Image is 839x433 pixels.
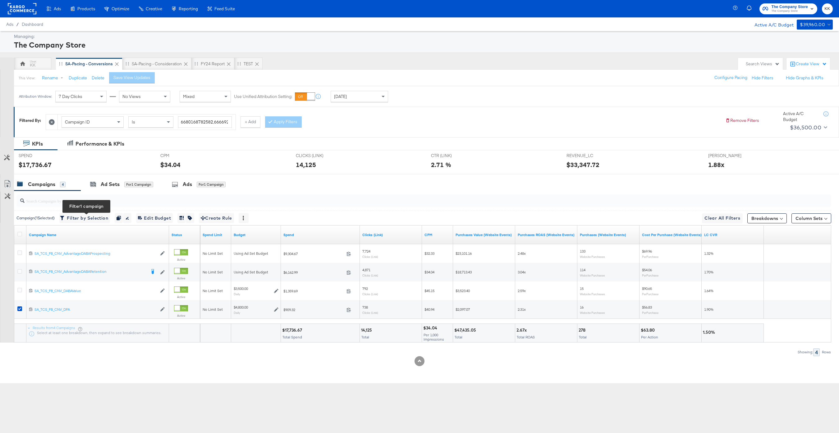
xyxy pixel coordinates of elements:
span: 2.59x [518,288,526,293]
div: Drag to reorder tab [237,62,241,65]
div: TEST [244,61,253,67]
span: 738 [362,305,368,310]
a: Your campaign name. [29,232,167,237]
div: KK [30,62,35,68]
div: This View: [19,76,35,81]
span: 1.32% [704,251,713,256]
div: $17,736.67 [282,327,304,333]
div: 4 [60,182,66,187]
button: Configure Pacing [710,72,752,83]
span: Ads [6,22,13,27]
label: Active [174,276,188,280]
button: $39,960.00 [797,20,833,30]
span: Total [455,335,462,339]
span: Total [361,335,369,339]
div: 14,125 [296,160,316,169]
span: 7 Day Clicks [59,94,82,99]
span: $54.06 [642,268,652,272]
a: The average cost you've paid to have 1,000 impressions of your ad. [424,232,451,237]
input: Search Campaigns by Name, ID or Objective [25,192,754,204]
div: Drag to reorder tab [195,62,198,65]
a: SA_TCS_FB_CNV_DABAValue [34,288,157,294]
sub: Daily [234,292,240,296]
a: The total amount spent to date. [283,232,357,237]
span: Ads [54,6,61,11]
span: 792 [362,286,368,291]
button: Filter by SelectionFilter1 campaign [59,213,110,223]
sub: Website Purchases [580,255,605,258]
span: 114 [580,268,585,272]
div: Ads [183,181,192,188]
div: Rows [822,350,831,354]
span: / [13,22,22,27]
div: SA_TCS_FB_CNV_AdvantageDABARetention [34,269,146,274]
div: Using Ad Set Budget [234,251,278,256]
span: CPM [160,153,207,159]
div: Ad Sets [101,181,120,188]
span: 16 [580,305,584,310]
a: The total value of the purchase actions divided by spend tracked by your Custom Audience pixel on... [518,232,575,237]
div: $34.04 [160,160,181,169]
button: Edit Budget [136,213,173,223]
a: SA_TCS_FB_CNV_DPA [34,307,157,312]
div: 278 [579,327,587,333]
div: Campaigns [28,181,55,188]
span: 15 [580,286,584,291]
button: Clear All Filters [702,213,743,223]
span: Total Spend [282,335,302,339]
button: Create Rule [199,213,234,223]
span: Is [132,119,135,125]
sub: Website Purchases [580,273,605,277]
a: SA_TCS_FB_CNV_AdvantageDABARetention [34,269,146,275]
span: The Company Store [771,4,808,10]
sub: Clicks (Link) [362,273,378,277]
span: $909.32 [283,307,344,312]
span: SPEND [19,153,65,159]
div: $3,500.00 [234,286,248,291]
div: Create View [796,61,827,67]
a: The number of clicks on links appearing on your ad or Page that direct people to your sites off F... [362,232,419,237]
button: KK [822,3,833,14]
button: Breakdowns [747,213,787,223]
a: The average cost for each purchase tracked by your Custom Audience pixel on your website after pe... [642,232,702,237]
div: $33,347.72 [566,160,599,169]
div: Active A/C Budget [783,111,817,122]
span: CTR (LINK) [431,153,478,159]
div: Attribution Window: [19,94,52,99]
span: The Company Store [771,9,808,14]
span: CLICKS (LINK) [296,153,342,159]
span: Products [77,6,95,11]
span: Edit Budget [138,214,171,222]
span: Total [579,335,587,339]
div: $47,435.05 [454,327,478,333]
div: Performance & KPIs [76,140,124,147]
label: Active [174,314,188,318]
a: The number of times a purchase was made tracked by your Custom Audience pixel on your website aft... [580,232,637,237]
div: Campaign ( 1 Selected) [16,215,55,221]
span: [PERSON_NAME] [708,153,755,159]
span: Per Action [641,335,658,339]
span: KK [824,5,830,12]
div: 14,125 [361,327,374,333]
span: 1.70% [704,270,713,274]
sub: Clicks (Link) [362,311,378,314]
span: 2.48x [518,251,526,256]
span: Optimize [112,6,129,11]
span: $9,304.67 [283,251,344,256]
a: If set, this is the maximum spend for your campaign. [203,232,229,237]
span: 4,871 [362,268,370,272]
label: Active [174,258,188,262]
button: The Company StoreThe Company Store [759,3,817,14]
div: Using Ad Set Budget [234,270,278,275]
a: Dashboard [22,22,43,27]
span: 7,724 [362,249,370,254]
button: Hide Graphs & KPIs [786,75,823,81]
div: Managing: [14,34,831,40]
div: Drag to reorder tab [59,62,62,65]
button: Remove Filters [725,118,759,123]
div: SA_TCS_FB_CNV_AdvantageDABAProspecting [34,251,157,256]
button: Hide Filters [752,75,773,81]
span: Filter by Selection [61,214,108,222]
span: $6,162.99 [283,270,344,275]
